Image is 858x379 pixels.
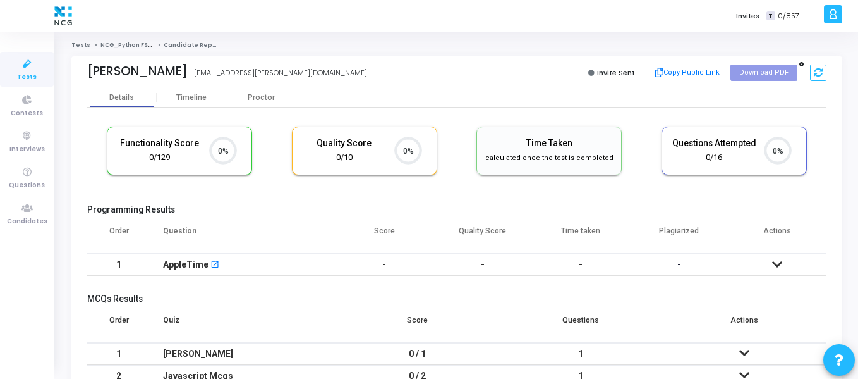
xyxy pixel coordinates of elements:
th: Score [335,218,434,254]
span: Invite Sent [597,68,635,78]
span: 0/857 [778,11,799,22]
th: Actions [728,218,827,254]
th: Order [87,218,150,254]
h5: Quality Score [302,138,387,149]
div: [EMAIL_ADDRESS][PERSON_NAME][DOMAIN_NAME] [194,68,367,78]
div: Details [109,93,134,103]
td: - [335,254,434,276]
div: AppleTime [163,254,208,275]
th: Questions [499,308,663,343]
h5: Time Taken [483,138,615,149]
div: 0/10 [302,152,387,164]
td: - [433,254,532,276]
div: Proctor [226,93,296,103]
button: Download PDF [730,65,797,81]
div: 0/16 [672,152,756,164]
th: Quiz [150,308,335,343]
h5: MCQs Results [87,294,826,304]
span: Interviews [9,144,45,155]
span: Questions [9,180,45,191]
a: Tests [71,41,90,49]
div: 0/129 [117,152,202,164]
div: Timeline [176,93,207,103]
span: - [677,259,681,270]
button: Copy Public Link [651,63,724,82]
td: 0 / 1 [335,343,499,365]
mat-icon: open_in_new [210,261,219,270]
td: - [532,254,631,276]
span: Tests [17,72,37,83]
div: [PERSON_NAME] [87,64,188,78]
h5: Programming Results [87,204,826,215]
span: Contests [11,108,43,119]
span: Candidates [7,216,47,227]
nav: breadcrumb [71,41,842,49]
span: T [766,11,775,21]
span: Candidate Report [164,41,222,49]
td: 1 [87,343,150,365]
th: Plagiarized [630,218,728,254]
th: Question [150,218,335,254]
h5: Functionality Score [117,138,202,149]
td: 1 [499,343,663,365]
div: [PERSON_NAME] [163,344,323,364]
span: calculated once the test is completed [485,154,613,162]
th: Time taken [532,218,631,254]
h5: Questions Attempted [672,138,756,149]
th: Quality Score [433,218,532,254]
td: 1 [87,254,150,276]
th: Order [87,308,150,343]
label: Invites: [736,11,761,22]
img: logo [51,3,75,28]
a: NCG_Python FS_Developer_2025 [100,41,207,49]
th: Score [335,308,499,343]
th: Actions [663,308,826,343]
